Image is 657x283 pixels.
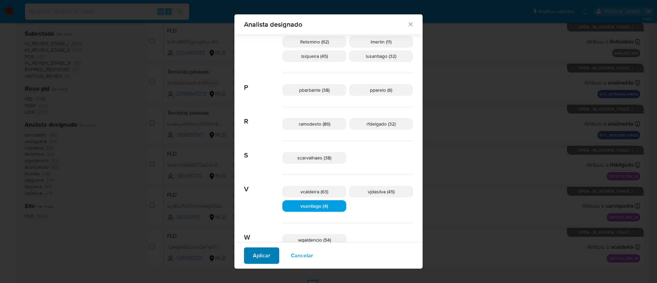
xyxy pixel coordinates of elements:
[370,87,392,93] span: pparelo (6)
[244,247,279,264] button: Aplicar
[244,223,282,242] span: W
[298,236,331,243] span: wgaldencio (54)
[253,248,270,263] span: Aplicar
[282,247,322,264] button: Cancelar
[349,118,413,130] div: rfdelgado (32)
[282,50,346,62] div: lsiqueira (45)
[368,188,395,195] span: vjdasilva (45)
[297,154,331,161] span: scarvalhaes (38)
[301,53,328,60] span: lsiqueira (45)
[282,186,346,197] div: vcaldeira (63)
[349,50,413,62] div: lusantiago (32)
[291,248,313,263] span: Cancelar
[349,84,413,96] div: pparelo (6)
[282,84,346,96] div: pbarbante (38)
[244,141,282,159] span: S
[300,203,328,209] span: vsantiago (4)
[299,120,330,127] span: ramodesto (86)
[282,152,346,164] div: scarvalhaes (38)
[244,107,282,126] span: R
[299,87,330,93] span: pbarbante (38)
[282,234,346,246] div: wgaldencio (54)
[300,188,328,195] span: vcaldeira (63)
[371,38,391,45] span: lmerlin (11)
[244,175,282,193] span: V
[244,73,282,92] span: P
[407,21,413,27] button: Fechar
[349,36,413,48] div: lmerlin (11)
[349,186,413,197] div: vjdasilva (45)
[300,38,329,45] span: lfelismino (62)
[244,21,407,28] span: Analista designado
[282,200,346,212] div: vsantiago (4)
[366,53,396,60] span: lusantiago (32)
[282,118,346,130] div: ramodesto (86)
[282,36,346,48] div: lfelismino (62)
[366,120,396,127] span: rfdelgado (32)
